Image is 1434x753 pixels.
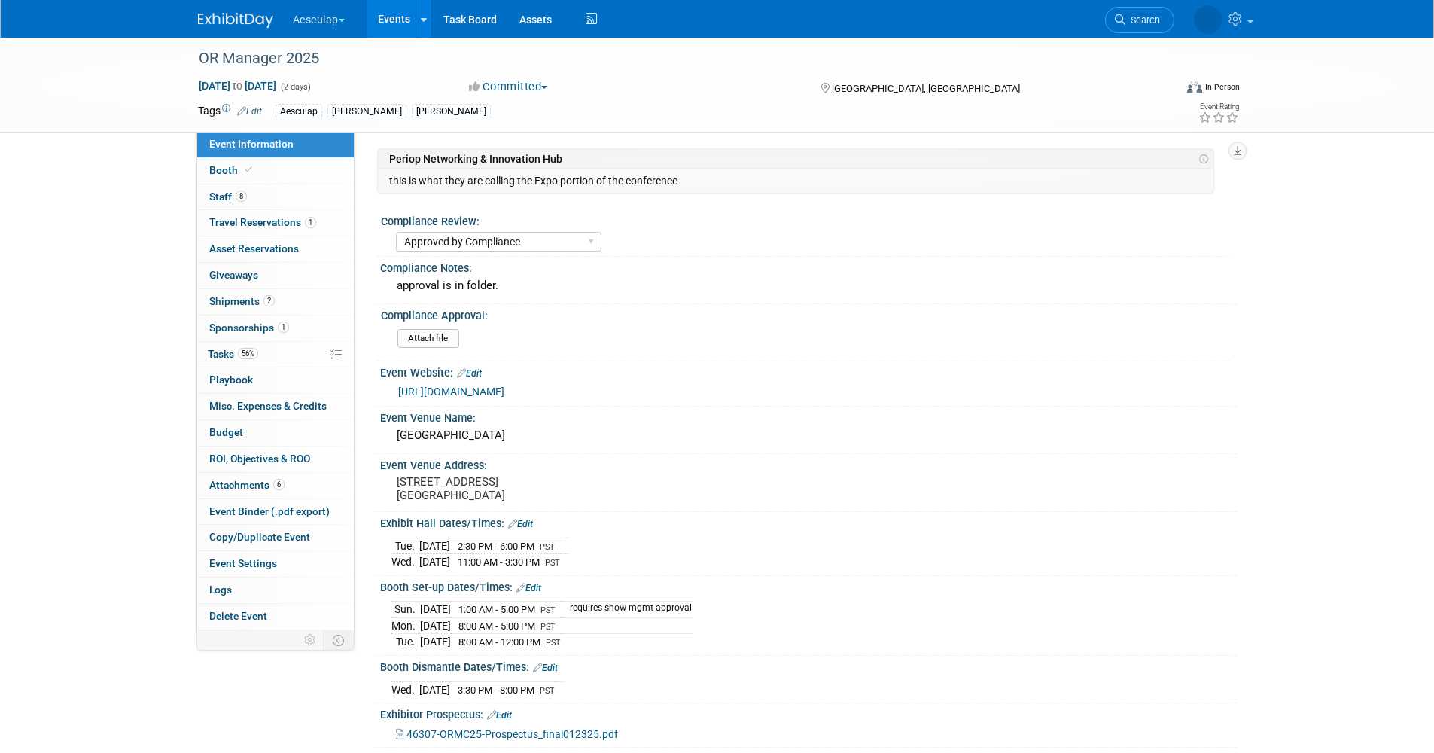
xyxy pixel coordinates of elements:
td: [DATE] [419,681,450,697]
div: Compliance Review: [381,210,1230,229]
span: ROI, Objectives & ROO [209,453,310,465]
span: Event Information [209,138,294,150]
span: Search [1125,14,1160,26]
span: 6 [273,479,285,490]
div: Booth Set-up Dates/Times: [380,576,1237,596]
a: Shipments2 [197,289,354,315]
td: Tue. [391,634,420,650]
div: approval is in folder. [391,274,1225,297]
span: 11:00 AM - 3:30 PM [458,556,540,568]
span: (2 days) [279,82,311,92]
span: PST [545,558,560,568]
span: Playbook [209,373,253,386]
span: Event Binder (.pdf export) [209,505,330,517]
img: Format-Inperson.png [1187,81,1202,93]
div: Booth Dismantle Dates/Times: [380,656,1237,675]
td: [DATE] [419,538,450,554]
a: Playbook [197,367,354,393]
i: Booth reservation complete [245,166,252,174]
span: 1 [305,217,316,228]
span: Event Settings [209,557,277,569]
img: Linda Zeller [1194,5,1222,34]
span: Giveaways [209,269,258,281]
span: 2 [263,295,275,306]
span: 46307-ORMC25-Prospectus_final012325.pdf [406,728,618,740]
div: Exhibitor Prospectus: [380,703,1237,723]
td: this is what they are calling the Expo portion of the conference [389,174,1198,187]
div: [PERSON_NAME] [412,104,491,120]
td: Wed. [391,554,419,570]
span: Sponsorships [209,322,289,334]
a: Edit [457,368,482,379]
div: Event Website: [380,361,1237,381]
td: [DATE] [419,554,450,570]
span: PST [546,638,561,648]
td: [DATE] [420,602,451,618]
span: [GEOGRAPHIC_DATA], [GEOGRAPHIC_DATA] [832,83,1020,94]
a: Tasks56% [197,342,354,367]
a: Edit [237,106,262,117]
div: Event Format [1085,78,1241,101]
a: Edit [533,663,558,673]
a: Delete Event [197,604,354,630]
div: Event Venue Address: [380,454,1237,473]
span: 1 [278,322,289,333]
span: Shipments [209,295,275,307]
td: Personalize Event Tab Strip [297,630,324,650]
td: requires show mgmt approval [561,602,692,618]
span: 2:30 PM - 6:00 PM [458,541,534,552]
a: Edit [508,519,533,529]
a: Edit [516,583,541,593]
div: Event Rating [1198,103,1239,111]
span: Staff [209,191,247,203]
span: Attachments [209,479,285,491]
a: [URL][DOMAIN_NAME] [398,386,504,398]
span: Copy/Duplicate Event [209,531,310,543]
div: Compliance Approval: [381,304,1230,323]
span: 8 [236,191,247,202]
a: Budget [197,420,354,446]
span: 8:00 AM - 5:00 PM [458,620,535,632]
span: Misc. Expenses & Credits [209,400,327,412]
a: Giveaways [197,263,354,288]
div: [PERSON_NAME] [327,104,406,120]
span: Booth [209,164,255,176]
a: Travel Reservations1 [197,210,354,236]
a: Search [1105,7,1174,33]
td: Tags [198,103,262,120]
div: [GEOGRAPHIC_DATA] [391,424,1225,447]
a: Staff8 [197,184,354,210]
span: Tasks [208,348,258,360]
td: [DATE] [420,634,451,650]
div: In-Person [1204,81,1240,93]
a: Edit [487,710,512,721]
a: Attachments6 [197,473,354,498]
span: Travel Reservations [209,216,316,228]
span: PST [540,542,555,552]
div: Aesculap [276,104,322,120]
span: 8:00 AM - 12:00 PM [458,636,540,648]
span: [DATE] [DATE] [198,79,277,93]
a: Asset Reservations [197,236,354,262]
span: 56% [238,348,258,359]
span: 3:30 PM - 8:00 PM [458,684,534,696]
span: PST [540,605,556,615]
div: Event Venue Name: [380,407,1237,425]
div: Exhibit Hall Dates/Times: [380,512,1237,532]
a: Sponsorships1 [197,316,354,341]
span: Logs [209,584,232,596]
button: Committed [464,79,553,95]
img: ExhibitDay [198,13,273,28]
a: 46307-ORMC25-Prospectus_final012325.pdf [396,728,618,740]
a: Event Information [197,132,354,157]
div: Compliance Notes: [380,257,1237,276]
td: Toggle Event Tabs [323,630,354,650]
a: ROI, Objectives & ROO [197,447,354,472]
span: 1:00 AM - 5:00 PM [458,604,535,615]
a: Booth [197,158,354,184]
pre: [STREET_ADDRESS] [GEOGRAPHIC_DATA] [397,475,720,502]
td: [DATE] [420,617,451,634]
span: Asset Reservations [209,242,299,255]
span: to [230,80,245,92]
div: OR Manager 2025 [193,45,1152,72]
